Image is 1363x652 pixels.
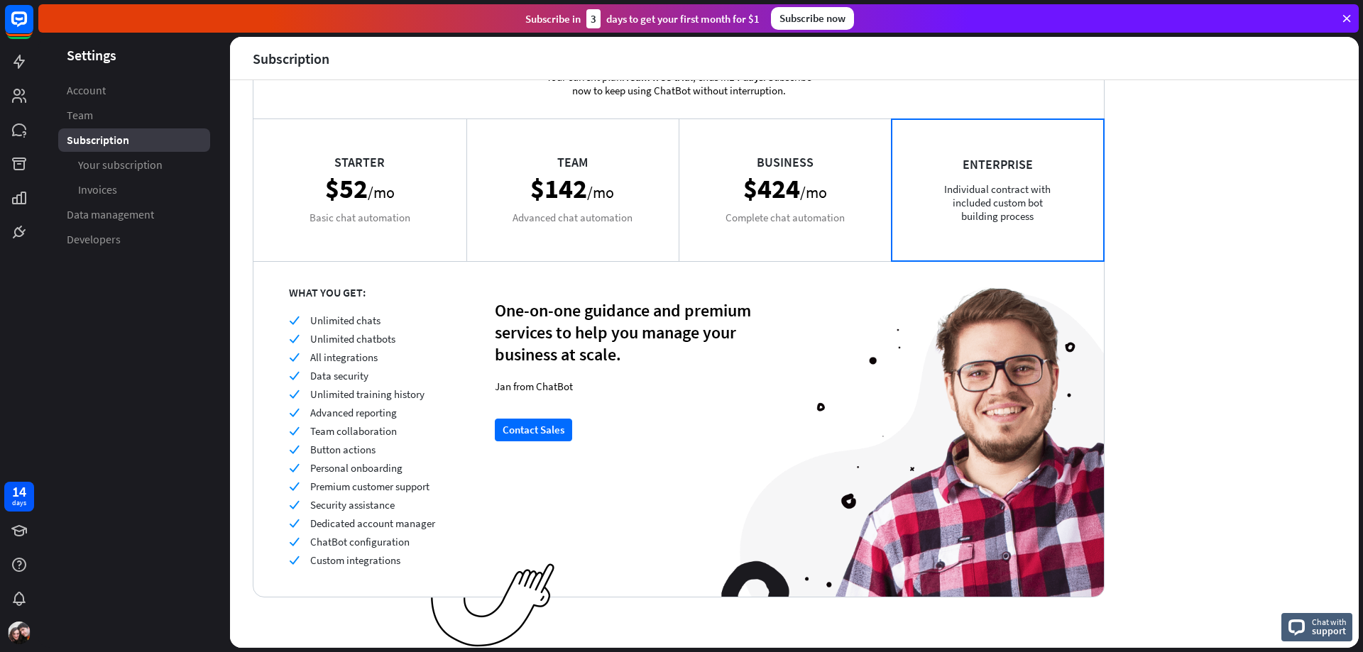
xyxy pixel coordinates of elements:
[289,444,300,455] i: check
[289,315,300,326] i: check
[67,108,93,123] span: Team
[289,352,300,363] i: check
[310,443,376,456] span: Button actions
[289,518,300,529] i: check
[310,480,429,493] span: Premium customer support
[310,332,395,346] span: Unlimited chatbots
[289,499,300,510] i: check
[289,285,495,299] div: WHAT YOU GET:
[67,207,154,222] span: Data management
[310,424,397,438] span: Team collaboration
[310,406,397,419] span: Advanced reporting
[289,370,300,381] i: check
[289,536,300,547] i: check
[58,178,210,201] a: Invoices
[289,463,300,473] i: check
[58,228,210,251] a: Developers
[289,555,300,565] i: check
[289,389,300,399] i: check
[310,498,395,512] span: Security assistance
[495,299,757,365] div: One-on-one guidance and premium services to help you manage your business at scale.
[78,182,117,197] span: Invoices
[289,426,300,436] i: check
[586,9,601,28] div: 3
[310,314,381,327] span: Unlimited chats
[310,387,425,401] span: Unlimited training history
[495,419,572,441] button: Contact Sales
[525,9,760,28] div: Subscribe in days to get your first month for $1
[431,563,555,648] img: ec979a0a656117aaf919.png
[58,203,210,226] a: Data management
[58,104,210,127] a: Team
[310,369,368,382] span: Data security
[526,49,831,118] div: Your current plan: , ends in . Subscribe now to keep using ChatBot without interruption.
[310,461,403,475] span: Personal onboarding
[1312,624,1347,637] span: support
[310,350,378,364] span: All integrations
[58,79,210,102] a: Account
[12,485,26,498] div: 14
[78,158,163,172] span: Your subscription
[289,333,300,344] i: check
[1312,615,1347,629] span: Chat with
[67,232,121,247] span: Developers
[11,6,54,48] button: Open LiveChat chat widget
[310,553,400,567] span: Custom integrations
[771,7,854,30] div: Subscribe now
[58,153,210,177] a: Your subscription
[4,482,34,512] a: 14 days
[310,535,410,548] span: ChatBot configuration
[289,481,300,492] i: check
[310,516,435,530] span: Dedicated account manager
[253,50,329,67] div: Subscription
[289,407,300,418] i: check
[67,133,129,148] span: Subscription
[38,45,230,65] header: Settings
[12,498,26,508] div: days
[67,83,106,98] span: Account
[495,380,757,393] div: Jan from ChatBot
